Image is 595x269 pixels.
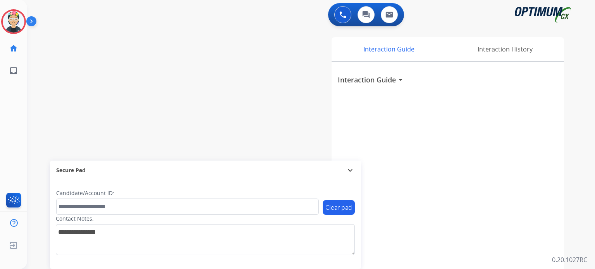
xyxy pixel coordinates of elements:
div: Interaction Guide [332,37,446,61]
mat-icon: expand_more [346,166,355,175]
mat-icon: home [9,44,18,53]
span: Secure Pad [56,166,86,174]
mat-icon: inbox [9,66,18,75]
img: avatar [3,11,24,33]
h3: Interaction Guide [338,74,396,85]
div: Interaction History [446,37,564,61]
button: Clear pad [323,200,355,215]
p: 0.20.1027RC [552,255,587,264]
label: Contact Notes: [56,215,94,223]
mat-icon: arrow_drop_down [396,75,405,84]
label: Candidate/Account ID: [56,189,114,197]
